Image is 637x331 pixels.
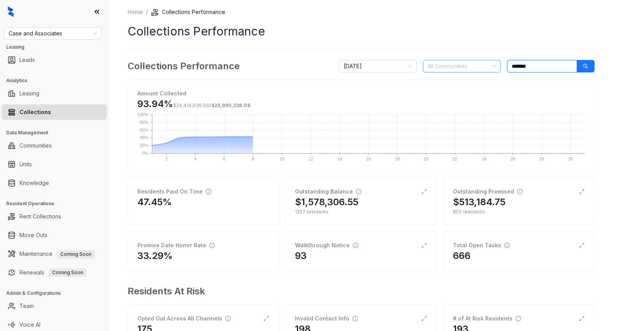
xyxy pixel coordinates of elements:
[2,104,107,120] li: Collections
[353,316,358,321] span: info-circle
[173,102,250,108] span: /
[280,157,284,161] text: 10
[453,250,470,262] h2: 666
[453,314,521,323] div: # of At Risk Residents
[19,227,47,243] a: Move Outs
[421,315,427,322] span: expand-alt
[568,157,573,161] text: 30
[19,86,39,101] a: Leasing
[2,157,107,172] li: Units
[295,314,358,323] div: Invalid Contact Info
[504,243,510,248] span: info-circle
[295,250,307,262] h2: 93
[49,268,86,277] span: Coming Soon
[126,8,144,16] a: Home
[421,188,427,195] span: expand-alt
[579,315,585,322] span: expand-alt
[453,157,457,161] text: 22
[295,187,361,196] div: Outstanding Balance
[151,8,225,16] li: Collections Performance
[128,59,240,73] h3: Collections Performance
[539,157,544,161] text: 28
[8,6,14,17] img: logo
[137,314,231,323] div: Opted Out Across All Channels
[2,86,107,101] li: Leasing
[583,63,588,69] span: search
[453,187,523,196] div: Outstanding Promised
[137,98,250,110] h3: 93.94%
[140,135,148,140] text: 40%
[19,104,51,120] a: Collections
[2,298,107,314] li: Team
[2,265,107,280] li: Renewals
[206,189,211,194] span: info-circle
[6,200,109,207] h3: Resident Operations
[356,189,361,194] span: info-circle
[295,196,358,208] h2: $1,578,306.55
[137,196,172,208] h2: 47.45%
[424,157,428,161] text: 20
[140,143,148,148] text: 20%
[19,52,35,68] a: Leads
[517,189,523,194] span: info-circle
[337,157,342,161] text: 14
[353,243,358,248] span: info-circle
[223,157,225,161] text: 6
[142,151,148,155] text: 0%
[6,290,109,297] h3: Admin & Configurations
[453,208,585,215] div: 850 residents
[19,138,52,153] a: Communities
[453,196,505,208] h2: $513,184.75
[173,102,209,108] span: $24,414,036.09
[128,284,588,298] h3: Residents At Risk
[579,242,585,248] span: expand-alt
[6,44,109,51] h3: Leasing
[482,157,486,161] text: 24
[453,241,510,250] div: Total Open Tasks
[165,157,168,161] text: 2
[137,250,173,262] h2: 33.29%
[252,157,254,161] text: 8
[140,120,148,125] text: 80%
[209,243,215,248] span: info-circle
[137,112,148,117] text: 100%
[2,138,107,153] li: Communities
[6,77,109,84] h3: Analytics
[19,157,32,172] a: Units
[57,250,95,259] span: Coming Soon
[309,157,313,161] text: 12
[146,8,148,16] li: /
[366,157,371,161] text: 16
[6,129,109,136] h3: Data Management
[295,208,427,215] div: 1257 residents
[19,175,49,191] a: Knowledge
[137,241,215,250] div: Promise Date Honor Rate
[19,209,61,224] a: Rent Collections
[511,157,515,161] text: 26
[579,188,585,195] span: expand-alt
[9,28,97,39] span: Case and Associates
[19,265,86,280] a: RenewalsComing Soon
[2,175,107,191] li: Knowledge
[137,187,211,196] div: Residents Paid On Time
[295,241,358,250] div: Walkthrough Notice
[140,128,148,132] text: 60%
[194,157,197,161] text: 4
[225,316,231,321] span: info-circle
[263,315,269,322] span: expand-alt
[19,298,34,314] a: Team
[2,209,107,224] li: Rent Collections
[211,102,250,108] span: $25,990,238.09
[2,227,107,243] li: Move Outs
[2,52,107,68] li: Leads
[344,60,412,72] span: October 2025
[2,246,107,262] li: Maintenance
[137,90,186,97] strong: Amount Collected
[516,316,521,321] span: info-circle
[395,157,400,161] text: 18
[421,242,427,248] span: expand-alt
[128,23,595,40] h1: Collections Performance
